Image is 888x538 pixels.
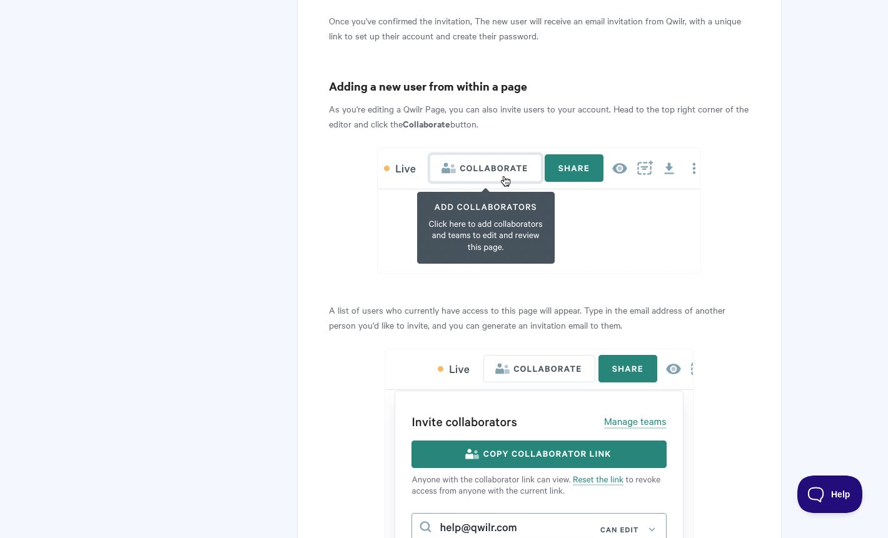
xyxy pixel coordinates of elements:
[797,476,863,513] iframe: Toggle Customer Support
[329,77,750,95] h3: Adding a new user from within a page
[403,117,450,130] strong: Collaborate
[329,101,750,131] p: As you're editing a Qwilr Page, you can also invite users to your account. Head to the top right ...
[329,13,750,43] p: Once you've confirmed the invitation, The new user will receive an email invitation from Qwilr, w...
[329,302,750,332] p: A list of users who currently have access to this page will appear. Type in the email address of ...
